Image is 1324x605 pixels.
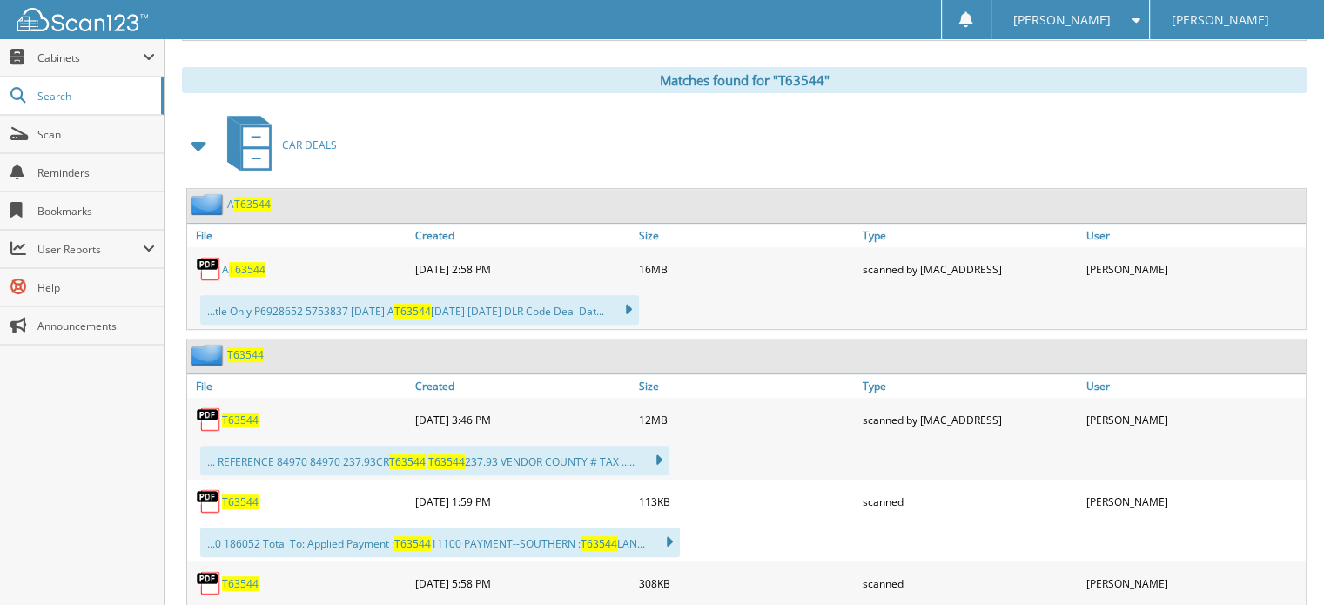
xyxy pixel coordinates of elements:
div: [DATE] 3:46 PM [411,402,635,437]
span: CAR DEALS [282,138,337,152]
a: File [187,224,411,247]
div: scanned by [MAC_ADDRESS] [858,402,1082,437]
span: User Reports [37,242,143,257]
a: T63544 [227,347,264,362]
div: [DATE] 5:58 PM [411,566,635,601]
div: [PERSON_NAME] [1082,484,1306,519]
span: Scan [37,127,155,142]
a: Created [411,224,635,247]
div: Matches found for "T63544" [182,67,1307,93]
span: T63544 [428,454,465,469]
img: PDF.png [196,256,222,282]
div: scanned [858,566,1082,601]
div: [DATE] 2:58 PM [411,252,635,286]
img: PDF.png [196,407,222,433]
div: 12MB [635,402,858,437]
div: [PERSON_NAME] [1082,402,1306,437]
span: [PERSON_NAME] [1013,15,1111,25]
span: T63544 [581,536,617,551]
div: ...0 186052 Total To: Applied Payment : 11100 PAYMENT--SOUTHERN : LAN... [200,528,680,557]
a: CAR DEALS [217,111,337,179]
a: T63544 [222,413,259,427]
img: folder2.png [191,193,227,215]
div: [PERSON_NAME] [1082,252,1306,286]
span: Cabinets [37,50,143,65]
a: AT63544 [227,197,271,212]
span: T63544 [389,454,426,469]
span: T63544 [229,262,265,277]
a: Size [635,224,858,247]
a: File [187,374,411,398]
div: scanned [858,484,1082,519]
div: [DATE] 1:59 PM [411,484,635,519]
span: Help [37,280,155,295]
img: scan123-logo-white.svg [17,8,148,31]
a: AT63544 [222,262,265,277]
span: T63544 [394,536,431,551]
span: Announcements [37,319,155,333]
span: Bookmarks [37,204,155,218]
div: [PERSON_NAME] [1082,566,1306,601]
span: T63544 [394,304,431,319]
div: ...tle Only P6928652 5753837 [DATE] A [DATE] [DATE] DLR Code Deal Dat... [200,295,639,325]
div: 308KB [635,566,858,601]
img: folder2.png [191,344,227,366]
a: Size [635,374,858,398]
span: T63544 [234,197,271,212]
span: Reminders [37,165,155,180]
a: Type [858,374,1082,398]
a: User [1082,224,1306,247]
div: 16MB [635,252,858,286]
div: ... REFERENCE 84970 84970 237.93CR 237.93 VENDOR COUNTY # TAX ..... [200,446,669,475]
a: Created [411,374,635,398]
img: PDF.png [196,570,222,596]
div: 113KB [635,484,858,519]
a: T63544 [222,576,259,591]
a: T63544 [222,494,259,509]
span: Search [37,89,152,104]
img: PDF.png [196,488,222,514]
a: User [1082,374,1306,398]
a: Type [858,224,1082,247]
iframe: Chat Widget [1237,521,1324,605]
span: [PERSON_NAME] [1172,15,1269,25]
div: scanned by [MAC_ADDRESS] [858,252,1082,286]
